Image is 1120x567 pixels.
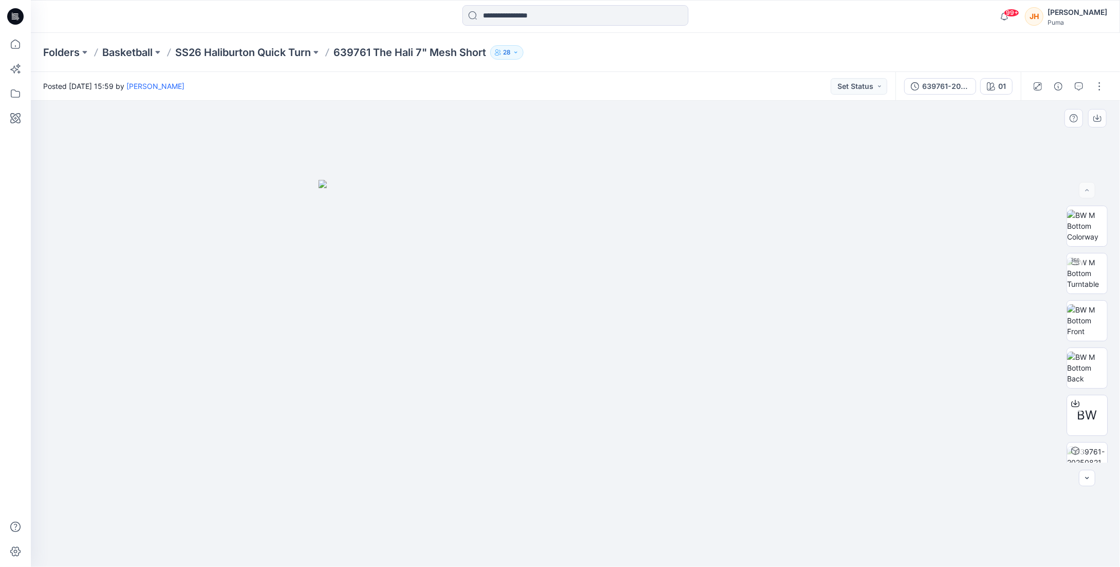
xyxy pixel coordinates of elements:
p: 639761 The Hali 7" Mesh Short [333,45,486,60]
div: JH [1025,7,1043,26]
span: 99+ [1004,9,1019,17]
div: Puma [1048,19,1107,26]
a: Basketball [102,45,153,60]
img: 639761-20250821 01 [1067,446,1107,479]
div: 639761-20250821 [922,81,969,92]
span: BW [1077,406,1097,425]
button: 01 [980,78,1013,95]
img: BW M Bottom Turntable [1067,257,1107,289]
a: [PERSON_NAME] [126,82,184,90]
button: 28 [490,45,524,60]
button: Details [1050,78,1067,95]
div: 01 [998,81,1006,92]
img: BW M Bottom Front [1067,304,1107,337]
a: SS26 Haliburton Quick Turn [175,45,311,60]
a: Folders [43,45,80,60]
img: BW M Bottom Colorway [1067,210,1107,242]
img: BW M Bottom Back [1067,352,1107,384]
button: 639761-20250821 [904,78,976,95]
p: 28 [503,47,511,58]
div: [PERSON_NAME] [1048,6,1107,19]
span: Posted [DATE] 15:59 by [43,81,184,92]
